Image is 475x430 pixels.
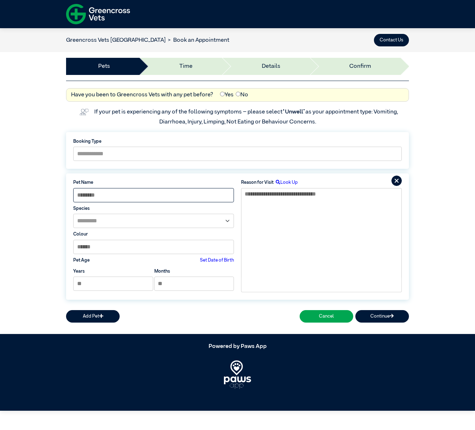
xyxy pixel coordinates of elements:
input: No [236,92,240,96]
h5: Powered by Paws App [66,343,409,350]
img: vet [77,106,91,118]
label: Booking Type [73,138,402,145]
label: If your pet is experiencing any of the following symptoms – please select as your appointment typ... [94,109,399,125]
button: Contact Us [374,34,409,46]
label: Species [73,205,234,212]
a: Greencross Vets [GEOGRAPHIC_DATA] [66,37,166,43]
img: PawsApp [224,360,251,389]
input: Yes [220,92,225,96]
img: f-logo [66,2,130,26]
label: Reason for Visit [241,179,274,186]
label: Years [73,268,85,275]
label: Pet Age [73,257,90,264]
button: Continue [355,310,409,323]
li: Book an Appointment [166,36,229,45]
label: Months [154,268,170,275]
button: Cancel [300,310,353,323]
nav: breadcrumb [66,36,229,45]
label: Look Up [274,179,298,186]
span: “Unwell” [282,109,305,115]
label: Have you been to Greencross Vets with any pet before? [71,91,213,99]
button: Add Pet [66,310,120,323]
label: Yes [220,91,234,99]
label: Colour [73,231,234,238]
label: Pet Name [73,179,234,186]
label: Set Date of Birth [200,257,234,264]
a: Pets [98,62,110,71]
label: No [236,91,248,99]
